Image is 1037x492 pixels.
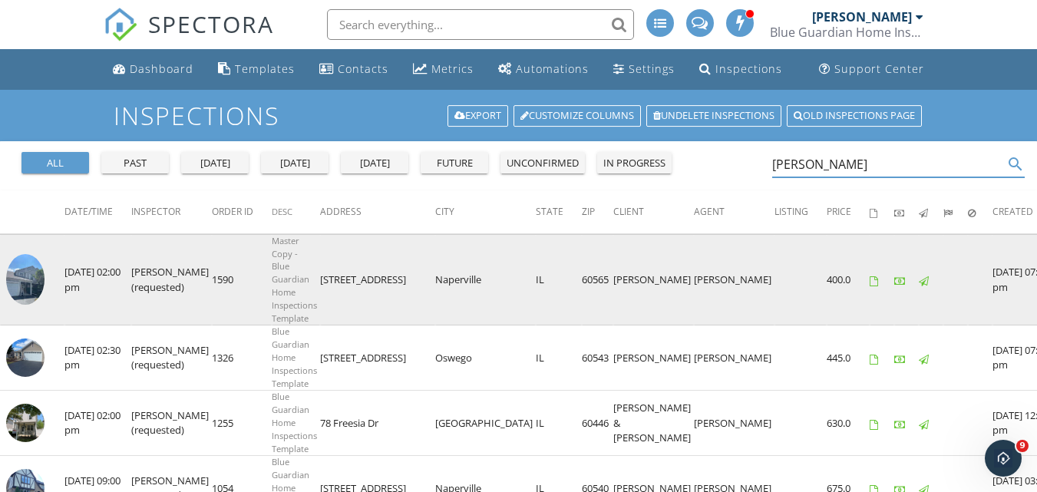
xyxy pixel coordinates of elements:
button: [DATE] [341,152,408,173]
td: [PERSON_NAME] [694,234,774,325]
td: 1326 [212,325,272,391]
a: Dashboard [107,55,200,84]
td: IL [536,325,582,391]
span: Zip [582,205,595,218]
th: Agreements signed: Not sorted. [870,190,894,233]
td: [GEOGRAPHIC_DATA] [435,391,536,456]
div: all [28,156,83,171]
td: [DATE] 02:00 pm [64,234,131,325]
th: Price: Not sorted. [827,190,870,233]
div: Settings [629,61,675,76]
div: unconfirmed [507,156,579,171]
div: past [107,156,163,171]
th: State: Not sorted. [536,190,582,233]
iframe: Intercom live chat [985,440,1022,477]
td: IL [536,391,582,456]
div: Automations [516,61,589,76]
span: Listing [774,205,808,218]
th: Published: Not sorted. [919,190,943,233]
div: Blue Guardian Home Inspections, LLC [770,25,923,40]
div: [PERSON_NAME] [812,9,912,25]
span: Price [827,205,851,218]
button: future [421,152,488,173]
img: 9254362%2Fcover_photos%2FrXHh43nwJm4Hg36vuinn%2Fsmall.jpg [6,254,45,305]
th: Zip: Not sorted. [582,190,613,233]
a: Contacts [313,55,395,84]
span: City [435,205,454,218]
div: in progress [603,156,665,171]
span: Address [320,205,362,218]
div: Dashboard [130,61,193,76]
td: 445.0 [827,325,870,391]
th: Desc: Not sorted. [272,190,320,233]
th: Paid: Not sorted. [894,190,919,233]
a: Templates [212,55,301,84]
td: [DATE] 02:30 pm [64,325,131,391]
span: Created [992,205,1033,218]
a: Settings [607,55,681,84]
td: Oswego [435,325,536,391]
div: Contacts [338,61,388,76]
span: Desc [272,206,292,217]
a: Export [447,105,508,127]
td: [PERSON_NAME] [694,325,774,391]
div: future [427,156,482,171]
i: search [1006,155,1025,173]
td: 60543 [582,325,613,391]
div: Metrics [431,61,474,76]
button: [DATE] [181,152,249,173]
td: 60565 [582,234,613,325]
th: Canceled: Not sorted. [968,190,992,233]
button: in progress [597,152,672,173]
div: Support Center [834,61,924,76]
td: [STREET_ADDRESS] [320,234,435,325]
button: [DATE] [261,152,329,173]
th: Inspector: Not sorted. [131,190,212,233]
th: Agent: Not sorted. [694,190,774,233]
span: 9 [1016,440,1029,452]
td: Naperville [435,234,536,325]
a: Customize Columns [514,105,641,127]
td: [PERSON_NAME] (requested) [131,325,212,391]
a: SPECTORA [104,21,274,53]
td: 1255 [212,391,272,456]
a: Automations (Advanced) [492,55,595,84]
div: [DATE] [187,156,243,171]
th: Client: Not sorted. [613,190,694,233]
button: unconfirmed [500,152,585,173]
a: Undelete inspections [646,105,781,127]
th: Submitted: Not sorted. [943,190,968,233]
td: [PERSON_NAME] [613,234,694,325]
td: [PERSON_NAME] & [PERSON_NAME] [613,391,694,456]
div: Templates [235,61,295,76]
td: 400.0 [827,234,870,325]
span: State [536,205,563,218]
span: Inspector [131,205,180,218]
th: Order ID: Not sorted. [212,190,272,233]
input: Search [772,152,1004,177]
span: Blue Guardian Home Inspections Template [272,325,317,388]
th: City: Not sorted. [435,190,536,233]
span: SPECTORA [148,8,274,40]
a: Metrics [407,55,480,84]
td: [PERSON_NAME] (requested) [131,391,212,456]
img: The Best Home Inspection Software - Spectora [104,8,137,41]
div: Inspections [715,61,782,76]
span: Agent [694,205,725,218]
th: Address: Not sorted. [320,190,435,233]
td: 78 Freesia Dr [320,391,435,456]
td: 1590 [212,234,272,325]
a: Inspections [693,55,788,84]
span: Order ID [212,205,253,218]
td: [STREET_ADDRESS] [320,325,435,391]
th: Listing: Not sorted. [774,190,827,233]
img: cover.jpg [6,404,45,442]
th: Date/Time: Not sorted. [64,190,131,233]
div: [DATE] [347,156,402,171]
h1: Inspections [114,102,923,129]
input: Search everything... [327,9,634,40]
td: 60446 [582,391,613,456]
td: [PERSON_NAME] [694,391,774,456]
a: Old inspections page [787,105,922,127]
td: [PERSON_NAME] (requested) [131,234,212,325]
